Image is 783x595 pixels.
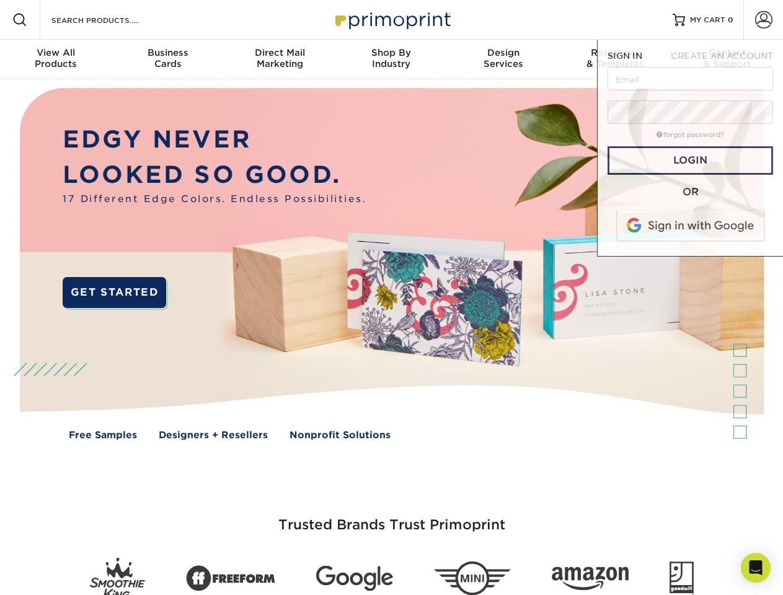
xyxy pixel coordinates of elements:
[608,185,773,200] div: OR
[63,277,166,308] a: GET STARTED
[224,47,335,69] div: Marketing
[29,487,754,548] h3: Trusted Brands Trust Primoprint
[728,15,733,24] span: 0
[69,428,137,443] a: Free Samples
[224,47,335,58] span: Direct Mail
[690,15,725,25] span: MY CART
[112,47,223,69] div: Cards
[112,40,223,79] a: BusinessCards
[559,40,671,79] a: Resources& Templates
[224,40,335,79] a: Direct MailMarketing
[657,131,724,139] a: forgot password?
[552,567,629,591] img: Amazon
[559,47,671,69] div: & Templates
[290,428,391,443] a: Nonprofit Solutions
[335,47,447,69] div: Industry
[112,47,223,58] span: Business
[63,122,366,157] p: EDGY NEVER
[608,51,642,61] span: SIGN IN
[608,146,773,175] a: Login
[159,428,268,443] a: Designers + Resellers
[63,157,366,193] p: LOOKED SO GOOD.
[335,47,447,58] span: Shop By
[50,12,171,27] input: SEARCH PRODUCTS.....
[335,40,447,79] a: Shop ByIndustry
[448,40,559,79] a: DesignServices
[559,47,671,58] span: Resources
[608,67,773,90] input: Email
[330,6,454,33] img: Primoprint
[448,47,559,69] div: Services
[448,47,559,58] span: Design
[670,562,694,595] img: Goodwill
[63,192,366,206] span: 17 Different Edge Colors. Endless Possibilities.
[741,553,771,583] div: Open Intercom Messenger
[316,566,393,591] img: Google
[671,51,773,61] span: CREATE AN ACCOUNT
